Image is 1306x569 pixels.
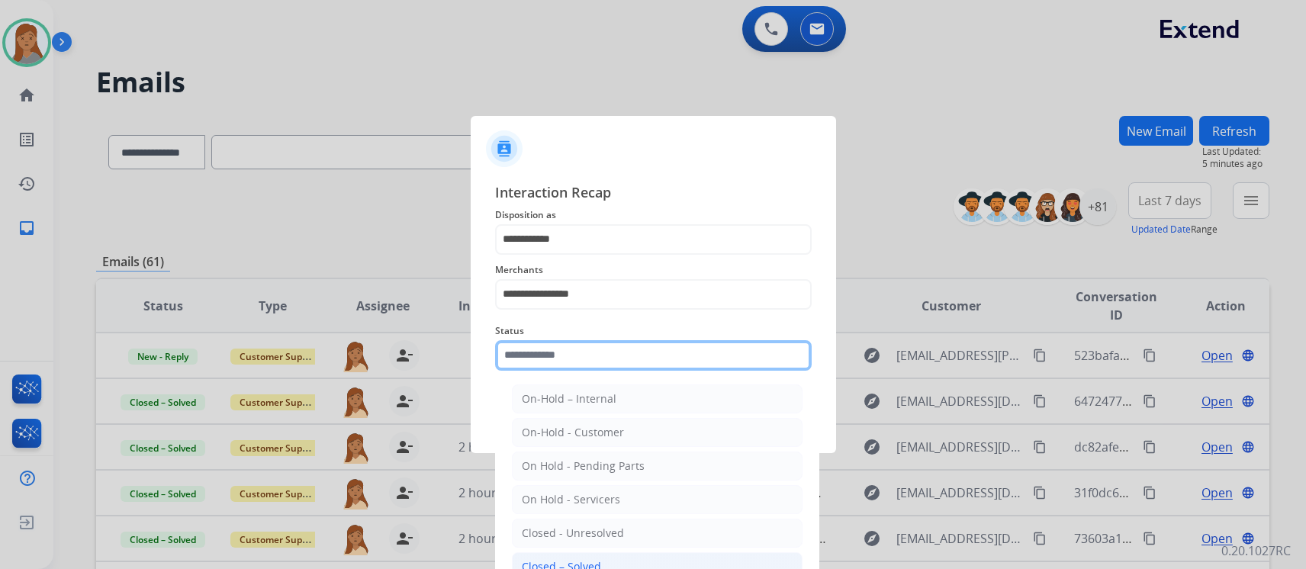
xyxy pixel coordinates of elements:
span: Status [495,322,812,340]
p: 0.20.1027RC [1221,542,1291,560]
span: Interaction Recap [495,182,812,206]
div: On-Hold - Customer [522,425,624,440]
div: Closed - Unresolved [522,526,624,541]
div: On Hold - Servicers [522,492,620,507]
div: On-Hold – Internal [522,391,616,407]
span: Merchants [495,261,812,279]
img: contactIcon [486,130,523,167]
span: Disposition as [495,206,812,224]
div: On Hold - Pending Parts [522,458,645,474]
